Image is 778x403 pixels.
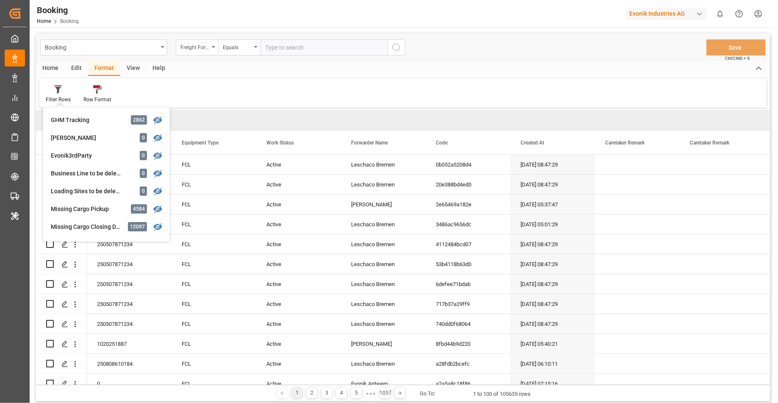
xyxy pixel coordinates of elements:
[351,388,362,398] div: 5
[426,334,510,353] div: 8fbd44b9d220
[146,61,172,76] div: Help
[36,175,87,195] div: Press SPACE to select this row.
[131,115,147,125] div: 2862
[292,388,302,398] div: 1
[172,354,256,373] div: FCL
[256,294,341,314] div: Active
[510,314,595,334] div: [DATE] 08:47:29
[180,42,209,51] div: Freight Forwarder's Reference No.
[87,354,172,373] div: 250808610184
[510,155,595,174] div: [DATE] 08:47:29
[36,155,87,175] div: Press SPACE to select this row.
[626,6,711,22] button: Evonik Industries AG
[65,61,88,76] div: Edit
[256,155,341,174] div: Active
[36,254,87,274] div: Press SPACE to select this row.
[256,254,341,274] div: Active
[87,374,172,393] div: 0
[426,274,510,294] div: 6defee71bdab
[341,175,426,194] div: Leschaco Bremen
[223,42,252,51] div: Equals
[426,195,510,214] div: 2e65469a182e
[51,187,125,196] div: Loading Sites to be deleted
[321,388,332,398] div: 3
[36,334,87,354] div: Press SPACE to select this row.
[88,61,120,76] div: Format
[256,214,341,234] div: Active
[172,155,256,174] div: FCL
[172,314,256,334] div: FCL
[51,222,125,231] div: Missing Cargo Closing Date
[341,195,426,214] div: [PERSON_NAME]
[36,195,87,214] div: Press SPACE to select this row.
[256,334,341,353] div: Active
[172,175,256,194] div: FCL
[87,314,172,334] div: 250507871234
[51,169,125,178] div: Business Line to be deleted
[426,314,510,334] div: 740dd0f68064
[336,388,347,398] div: 4
[341,254,426,274] div: Leschaco Bremen
[36,374,87,394] div: Press SPACE to select this row.
[626,8,707,20] div: Evonik Industries AG
[510,274,595,294] div: [DATE] 08:47:29
[256,314,341,334] div: Active
[341,354,426,373] div: Leschaco Bremen
[426,175,510,194] div: 20e388bd4ed0
[172,334,256,353] div: FCL
[341,234,426,254] div: Leschaco Bremen
[706,39,766,56] button: Save
[605,140,645,146] span: Caretaker Remark
[128,222,147,231] div: 12097
[260,39,388,56] input: Type to search
[131,204,147,214] div: 4584
[172,234,256,254] div: FCL
[87,254,172,274] div: 250507871234
[172,214,256,234] div: FCL
[140,186,147,196] div: 0
[420,389,435,398] div: Go To:
[711,4,730,23] button: show 0 new notifications
[426,294,510,314] div: 717b37a29ff9
[172,374,256,393] div: FCL
[341,314,426,334] div: Leschaco Bremen
[172,294,256,314] div: FCL
[172,195,256,214] div: FCL
[172,274,256,294] div: FCL
[366,390,375,397] div: ● ● ●
[341,214,426,234] div: Leschaco Bremen
[36,354,87,374] div: Press SPACE to select this row.
[341,334,426,353] div: [PERSON_NAME]
[510,175,595,194] div: [DATE] 08:47:29
[36,61,65,76] div: Home
[510,234,595,254] div: [DATE] 08:47:29
[510,214,595,234] div: [DATE] 05:01:29
[725,55,750,61] span: Ctrl/CMD + S
[36,294,87,314] div: Press SPACE to select this row.
[83,96,111,103] div: Row Format
[380,388,390,398] div: 1057
[473,390,531,398] div: 1 to 100 of 105635 rows
[426,234,510,254] div: 4112484bcd07
[218,39,260,56] button: open menu
[182,140,219,146] span: Equipment Type
[51,133,125,142] div: [PERSON_NAME]
[388,39,405,56] button: search button
[341,374,426,393] div: Evonik Antwerp
[36,274,87,294] div: Press SPACE to select this row.
[256,354,341,373] div: Active
[510,294,595,314] div: [DATE] 08:47:29
[426,214,510,234] div: 3486ac9656dc
[176,39,218,56] button: open menu
[51,151,125,160] div: Evonik3rdParty
[256,195,341,214] div: Active
[37,4,79,17] div: Booking
[266,140,294,146] span: Work Status
[426,155,510,174] div: 0b052a5208d4
[36,234,87,254] div: Press SPACE to select this row.
[37,18,51,24] a: Home
[730,4,749,23] button: Help Center
[36,214,87,234] div: Press SPACE to select this row.
[341,294,426,314] div: Leschaco Bremen
[51,116,125,125] div: GHM Tracking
